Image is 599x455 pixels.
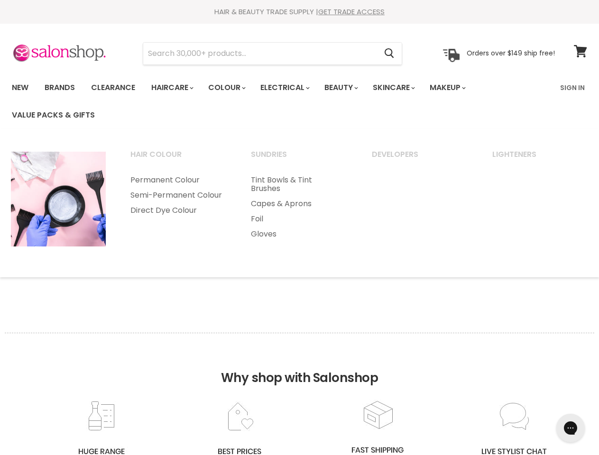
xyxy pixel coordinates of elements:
[144,78,199,98] a: Haircare
[5,105,102,125] a: Value Packs & Gifts
[423,78,471,98] a: Makeup
[5,74,554,129] ul: Main menu
[37,78,82,98] a: Brands
[5,333,594,400] h2: Why shop with Salonshop
[554,78,590,98] a: Sign In
[317,78,364,98] a: Beauty
[360,147,479,171] a: Developers
[239,227,358,242] a: Gloves
[366,78,421,98] a: Skincare
[467,49,555,57] p: Orders over $149 ship free!
[84,78,142,98] a: Clearance
[480,147,599,171] a: Lighteners
[239,173,358,196] a: Tint Bowls & Tint Brushes
[119,203,237,218] a: Direct Dye Colour
[143,43,377,64] input: Search
[253,78,315,98] a: Electrical
[119,173,237,188] a: Permanent Colour
[377,43,402,64] button: Search
[201,78,251,98] a: Colour
[143,42,402,65] form: Product
[239,147,358,171] a: Sundries
[5,78,36,98] a: New
[239,173,358,242] ul: Main menu
[239,211,358,227] a: Foil
[318,7,385,17] a: GET TRADE ACCESS
[552,410,590,446] iframe: Gorgias live chat messenger
[119,147,237,171] a: Hair Colour
[119,173,237,218] ul: Main menu
[239,196,358,211] a: Capes & Aprons
[119,188,237,203] a: Semi-Permanent Colour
